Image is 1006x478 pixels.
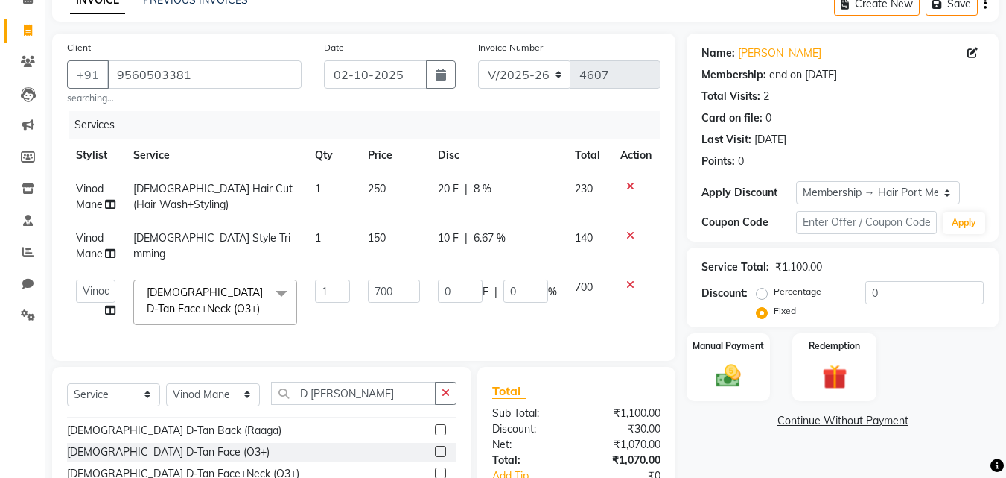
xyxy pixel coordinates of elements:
[575,182,593,195] span: 230
[796,211,937,234] input: Enter Offer / Coupon Code
[67,92,302,105] small: searching...
[576,406,672,421] div: ₹1,100.00
[481,406,576,421] div: Sub Total:
[494,284,497,300] span: |
[774,304,796,318] label: Fixed
[271,382,436,405] input: Search or Scan
[576,437,672,453] div: ₹1,070.00
[769,67,837,83] div: end on [DATE]
[701,154,735,169] div: Points:
[124,139,306,172] th: Service
[67,139,124,172] th: Stylist
[67,41,91,54] label: Client
[465,181,468,197] span: |
[133,231,290,260] span: [DEMOGRAPHIC_DATA] Style Trimming
[474,181,491,197] span: 8 %
[67,423,281,438] div: [DEMOGRAPHIC_DATA] D-Tan Back (Raaga)
[809,339,860,353] label: Redemption
[548,284,557,300] span: %
[701,132,751,148] div: Last Visit:
[481,437,576,453] div: Net:
[492,383,526,399] span: Total
[566,139,611,172] th: Total
[306,139,360,172] th: Qty
[738,154,744,169] div: 0
[147,286,263,315] span: [DEMOGRAPHIC_DATA] D-Tan Face+Neck (O3+)
[478,41,543,54] label: Invoice Number
[576,453,672,468] div: ₹1,070.00
[474,230,506,246] span: 6.67 %
[611,139,660,172] th: Action
[575,231,593,245] span: 140
[701,89,760,104] div: Total Visits:
[701,215,795,230] div: Coupon Code
[701,110,763,126] div: Card on file:
[429,139,566,172] th: Disc
[763,89,769,104] div: 2
[324,41,344,54] label: Date
[76,231,104,260] span: Vinod Mane
[738,45,821,61] a: [PERSON_NAME]
[76,182,104,211] span: Vinod Mane
[775,260,822,275] div: ₹1,100.00
[701,45,735,61] div: Name:
[107,60,302,89] input: Search by Name/Mobile/Email/Code
[575,280,593,294] span: 700
[576,421,672,437] div: ₹30.00
[765,110,771,126] div: 0
[708,362,748,390] img: _cash.svg
[438,181,459,197] span: 20 F
[315,231,321,245] span: 1
[693,339,764,353] label: Manual Payment
[315,182,321,195] span: 1
[69,111,672,139] div: Services
[481,421,576,437] div: Discount:
[483,284,488,300] span: F
[481,453,576,468] div: Total:
[701,185,795,201] div: Apply Discount
[465,230,468,246] span: |
[67,60,109,89] button: +91
[133,182,293,211] span: [DEMOGRAPHIC_DATA] Hair Cut (Hair Wash+Styling)
[774,285,821,298] label: Percentage
[690,413,996,429] a: Continue Without Payment
[368,182,386,195] span: 250
[67,444,270,460] div: [DEMOGRAPHIC_DATA] D-Tan Face (O3+)
[754,132,786,148] div: [DATE]
[701,286,748,301] div: Discount:
[701,260,769,275] div: Service Total:
[438,230,459,246] span: 10 F
[943,212,985,234] button: Apply
[359,139,428,172] th: Price
[701,67,766,83] div: Membership:
[260,302,267,315] a: x
[368,231,386,245] span: 150
[815,362,855,392] img: _gift.svg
